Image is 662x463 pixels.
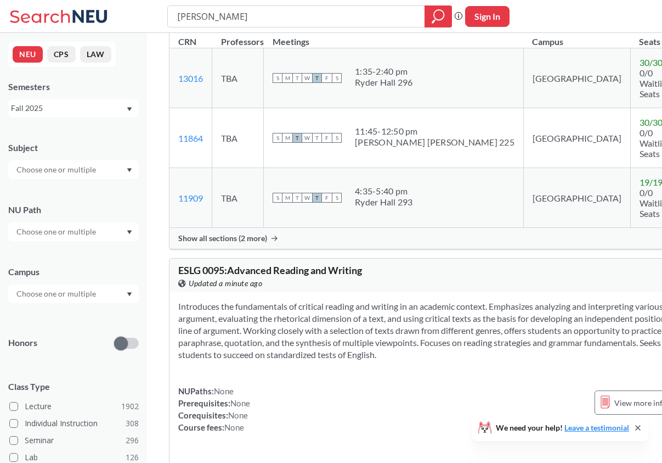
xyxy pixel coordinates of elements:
span: T [292,133,302,143]
div: Dropdown arrow [8,285,139,303]
button: LAW [80,46,111,63]
div: Fall 2025 [11,102,126,114]
span: None [230,398,250,408]
span: T [312,73,322,83]
span: S [332,133,342,143]
button: NEU [13,46,43,63]
button: CPS [47,46,76,63]
span: S [273,73,282,83]
span: T [292,73,302,83]
span: T [312,193,322,203]
span: 296 [126,434,139,447]
a: 11864 [178,133,203,143]
input: Choose one or multiple [11,287,103,300]
span: S [273,193,282,203]
svg: Dropdown arrow [127,168,132,172]
td: TBA [212,168,264,228]
span: Updated a minute ago [189,277,262,289]
div: magnifying glass [425,5,452,27]
svg: Dropdown arrow [127,292,132,297]
th: Meetings [264,25,524,48]
span: S [332,73,342,83]
td: [GEOGRAPHIC_DATA] [523,108,630,168]
div: Ryder Hall 296 [355,77,413,88]
span: ESLG 0095 : Advanced Reading and Writing [178,264,362,276]
span: We need your help! [496,424,629,432]
p: Honors [8,337,37,349]
div: 4:35 - 5:40 pm [355,186,413,197]
span: W [302,193,312,203]
div: Ryder Hall 293 [355,197,413,208]
div: Dropdown arrow [8,222,139,241]
span: F [322,133,332,143]
a: 11909 [178,193,203,203]
span: T [292,193,302,203]
span: S [332,193,342,203]
span: F [322,73,332,83]
label: Individual Instruction [9,416,139,431]
span: F [322,193,332,203]
div: [PERSON_NAME] [PERSON_NAME] 225 [355,137,514,148]
td: [GEOGRAPHIC_DATA] [523,168,630,228]
div: CRN [178,36,196,48]
span: M [282,133,292,143]
svg: Dropdown arrow [127,107,132,111]
label: Seminar [9,433,139,448]
span: W [302,73,312,83]
span: None [214,386,234,396]
a: Leave a testimonial [564,423,629,432]
div: Campus [8,266,139,278]
input: Choose one or multiple [11,163,103,176]
td: [GEOGRAPHIC_DATA] [523,48,630,108]
span: W [302,133,312,143]
span: Show all sections (2 more) [178,233,267,243]
input: Class, professor, course number, "phrase" [176,7,417,26]
div: Fall 2025Dropdown arrow [8,99,139,117]
div: NUPaths: Prerequisites: Corequisites: Course fees: [178,385,250,433]
a: 13016 [178,73,203,83]
span: 308 [126,417,139,429]
span: M [282,73,292,83]
span: Class Type [8,381,139,393]
div: Dropdown arrow [8,160,139,179]
span: T [312,133,322,143]
td: TBA [212,108,264,168]
label: Lecture [9,399,139,414]
div: NU Path [8,204,139,216]
span: M [282,193,292,203]
button: Sign In [465,6,510,27]
svg: Dropdown arrow [127,230,132,235]
span: None [224,422,244,432]
td: TBA [212,48,264,108]
th: Professors [212,25,264,48]
svg: magnifying glass [432,9,445,24]
input: Choose one or multiple [11,225,103,238]
div: Subject [8,142,139,154]
div: 11:45 - 12:50 pm [355,126,514,137]
span: 1902 [121,400,139,412]
span: S [273,133,282,143]
div: 1:35 - 2:40 pm [355,66,413,77]
div: Semesters [8,81,139,93]
th: Campus [523,25,630,48]
span: None [228,410,248,420]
